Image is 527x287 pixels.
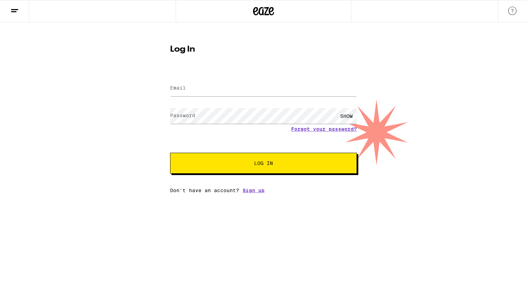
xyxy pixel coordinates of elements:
[170,45,357,54] h1: Log In
[170,153,357,174] button: Log In
[254,161,273,166] span: Log In
[336,108,357,124] div: SHOW
[170,188,357,193] div: Don't have an account?
[170,81,357,96] input: Email
[170,85,186,91] label: Email
[243,188,265,193] a: Sign up
[170,113,195,118] label: Password
[291,126,357,132] a: Forgot your password?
